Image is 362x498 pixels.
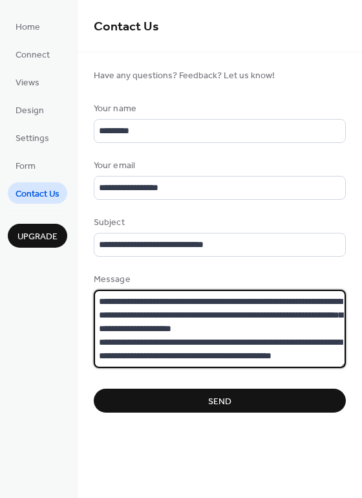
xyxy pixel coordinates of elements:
span: Contact Us [94,14,159,39]
a: Connect [8,43,58,65]
div: Your name [94,102,343,116]
span: Connect [16,49,50,62]
button: Upgrade [8,224,67,248]
a: Views [8,71,47,92]
button: Send [94,389,346,413]
span: Views [16,76,39,90]
div: Message [94,273,343,287]
span: Home [16,21,40,34]
span: Upgrade [17,230,58,244]
span: Design [16,104,44,118]
span: Send [208,395,231,409]
span: Form [16,160,36,173]
a: Design [8,99,52,120]
div: Subject [94,216,343,230]
a: Settings [8,127,57,148]
span: Settings [16,132,49,146]
a: Contact Us [8,182,67,204]
span: Have any questions? Feedback? Let us know! [94,69,346,83]
a: Form [8,155,43,176]
div: Your email [94,159,343,173]
span: Contact Us [16,188,59,201]
a: Home [8,16,48,37]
